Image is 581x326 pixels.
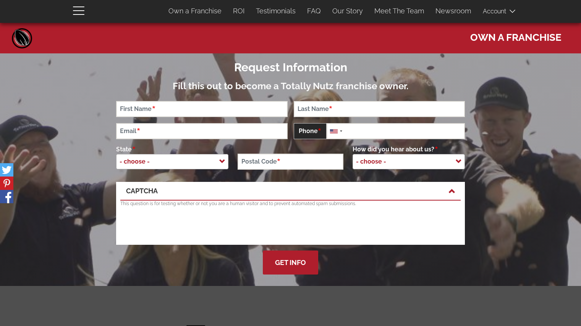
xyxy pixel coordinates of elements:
[327,3,369,19] a: Our Story
[470,28,562,44] span: Own a Franchise
[227,3,250,19] a: ROI
[353,154,465,169] span: - choose -
[301,3,327,19] a: FAQ
[294,101,465,117] input: Last Name
[353,146,438,153] span: How did you hear about us?
[238,154,344,170] input: Postal Code
[11,27,34,50] a: Home
[116,101,287,117] input: First Name
[116,123,287,139] input: Email
[120,201,461,207] p: This question is for testing whether or not you are a human visitor and to prevent automated spam...
[353,154,394,169] span: - choose -
[117,154,157,169] span: - choose -
[294,123,327,139] span: Phone
[327,124,345,139] div: United States: +1
[430,3,477,19] a: Newsroom
[369,3,430,19] a: Meet The Team
[163,3,227,19] a: Own a Franchise
[116,146,136,153] span: State
[126,186,455,196] a: CAPTCHA
[116,154,228,169] span: - choose -
[263,251,318,275] button: Get Info
[250,3,301,19] a: Testimonials
[116,61,465,74] h2: Request Information
[120,211,236,241] iframe: reCAPTCHA
[116,81,465,91] h3: Fill this out to become a Totally Nutz franchise owner.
